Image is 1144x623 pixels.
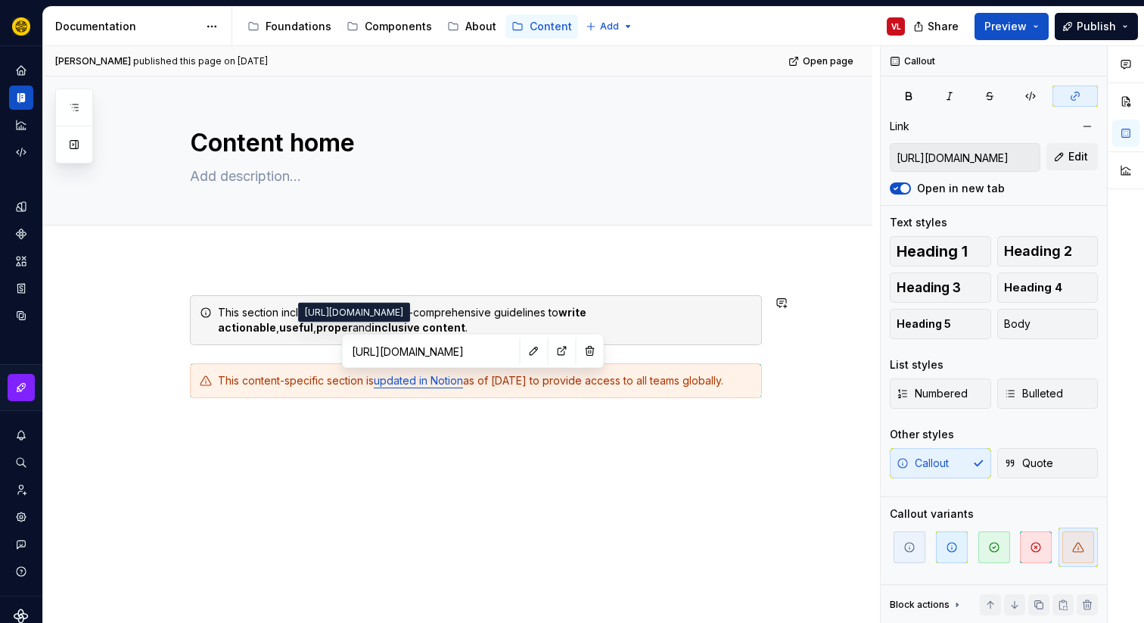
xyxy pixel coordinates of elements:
a: Code automation [9,140,33,164]
button: Notifications [9,423,33,447]
span: Publish [1077,19,1116,34]
a: Components [9,222,33,246]
div: VL [891,20,901,33]
span: Heading 1 [897,244,968,259]
span: Share [928,19,959,34]
span: Heading 5 [897,316,951,332]
a: Invite team [9,478,33,502]
a: Assets [9,249,33,273]
button: Quote [997,448,1099,478]
div: Page tree [241,11,578,42]
div: Components [365,19,432,34]
span: Bulleted [1004,386,1063,401]
button: Contact support [9,532,33,556]
label: Open in new tab [917,181,1005,196]
div: Text styles [890,215,947,230]
a: updated in Notion [374,374,463,387]
a: Content [505,14,578,39]
a: About [441,14,502,39]
button: Publish [1055,13,1138,40]
div: Content [530,19,572,34]
textarea: Content home [187,125,759,161]
div: This section includes general and non-comprehensive guidelines to , , and . [218,305,752,335]
a: Settings [9,505,33,529]
a: Foundations [241,14,337,39]
button: Bulleted [997,378,1099,409]
a: Components [340,14,438,39]
button: Numbered [890,378,991,409]
button: Heading 4 [997,273,1099,303]
a: Analytics [9,113,33,137]
strong: useful [279,321,313,334]
span: Heading 4 [1004,280,1062,295]
div: Documentation [55,19,198,34]
span: Open page [803,55,853,67]
div: List styles [890,357,943,372]
span: Edit [1068,149,1088,164]
button: Heading 1 [890,236,991,266]
a: Open page [784,51,860,72]
a: Home [9,58,33,83]
span: Add [600,20,619,33]
div: [URL][DOMAIN_NAME] [298,303,410,322]
div: This content-specific section is as of [DATE] to provide access to all teams globally. [218,373,752,388]
div: Other styles [890,427,954,442]
div: Block actions [890,594,963,615]
button: Add [581,16,638,37]
span: Numbered [897,386,968,401]
span: Heading 2 [1004,244,1072,259]
button: Search ⌘K [9,450,33,475]
div: Foundations [266,19,331,34]
button: Edit [1046,143,1098,170]
span: Body [1004,316,1031,332]
button: Heading 5 [890,309,991,339]
span: Quote [1004,456,1053,471]
button: Heading 2 [997,236,1099,266]
a: Design tokens [9,195,33,219]
span: Heading 3 [897,280,961,295]
a: Storybook stories [9,276,33,301]
span: Preview [984,19,1027,34]
button: Preview [975,13,1049,40]
div: Block actions [890,599,950,611]
span: [PERSON_NAME] [55,55,131,67]
button: Heading 3 [890,273,991,303]
strong: proper [316,321,353,334]
strong: inclusive content [371,321,465,334]
img: 69974080-bc9a-4683-b613-0e23393974a9.png [12,17,30,36]
button: Body [997,309,1099,339]
div: published this page on [DATE] [133,55,268,67]
div: Link [890,119,909,134]
button: Share [906,13,968,40]
div: Callout variants [890,506,974,522]
div: About [465,19,496,34]
a: Data sources [9,304,33,328]
a: Documentation [9,86,33,110]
